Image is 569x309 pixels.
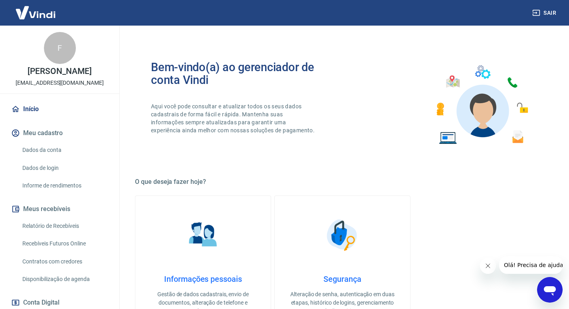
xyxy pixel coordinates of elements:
[151,61,343,86] h2: Bem-vindo(a) ao gerenciador de conta Vindi
[148,274,258,284] h4: Informações pessoais
[499,256,563,274] iframe: Mensagem da empresa
[287,274,397,284] h4: Segurança
[151,102,316,134] p: Aqui você pode consultar e atualizar todos os seus dados cadastrais de forma fácil e rápida. Mant...
[10,0,61,25] img: Vindi
[19,177,110,194] a: Informe de rendimentos
[480,258,496,274] iframe: Fechar mensagem
[183,215,223,255] img: Informações pessoais
[429,61,534,149] img: Imagem de um avatar masculino com diversos icones exemplificando as funcionalidades do gerenciado...
[135,178,550,186] h5: O que deseja fazer hoje?
[19,218,110,234] a: Relatório de Recebíveis
[10,100,110,118] a: Início
[44,32,76,64] div: F
[28,67,91,76] p: [PERSON_NAME]
[10,200,110,218] button: Meus recebíveis
[19,160,110,176] a: Dados de login
[16,79,104,87] p: [EMAIL_ADDRESS][DOMAIN_NAME]
[5,6,67,12] span: Olá! Precisa de ajuda?
[10,124,110,142] button: Meu cadastro
[19,235,110,252] a: Recebíveis Futuros Online
[19,142,110,158] a: Dados da conta
[19,271,110,287] a: Disponibilização de agenda
[537,277,563,303] iframe: Botão para abrir a janela de mensagens
[323,215,363,255] img: Segurança
[531,6,559,20] button: Sair
[19,253,110,270] a: Contratos com credores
